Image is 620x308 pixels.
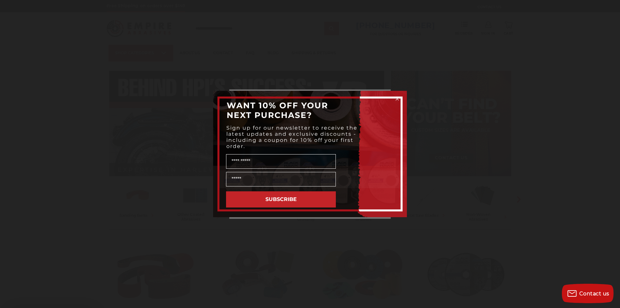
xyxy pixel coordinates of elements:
button: Contact us [562,284,614,303]
span: Sign up for our newsletter to receive the latest updates and exclusive discounts - including a co... [226,125,357,149]
span: Contact us [579,291,609,297]
button: Close dialog [394,96,400,102]
span: WANT 10% OFF YOUR NEXT PURCHASE? [227,101,328,120]
button: SUBSCRIBE [226,191,336,207]
input: Email [226,172,336,186]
